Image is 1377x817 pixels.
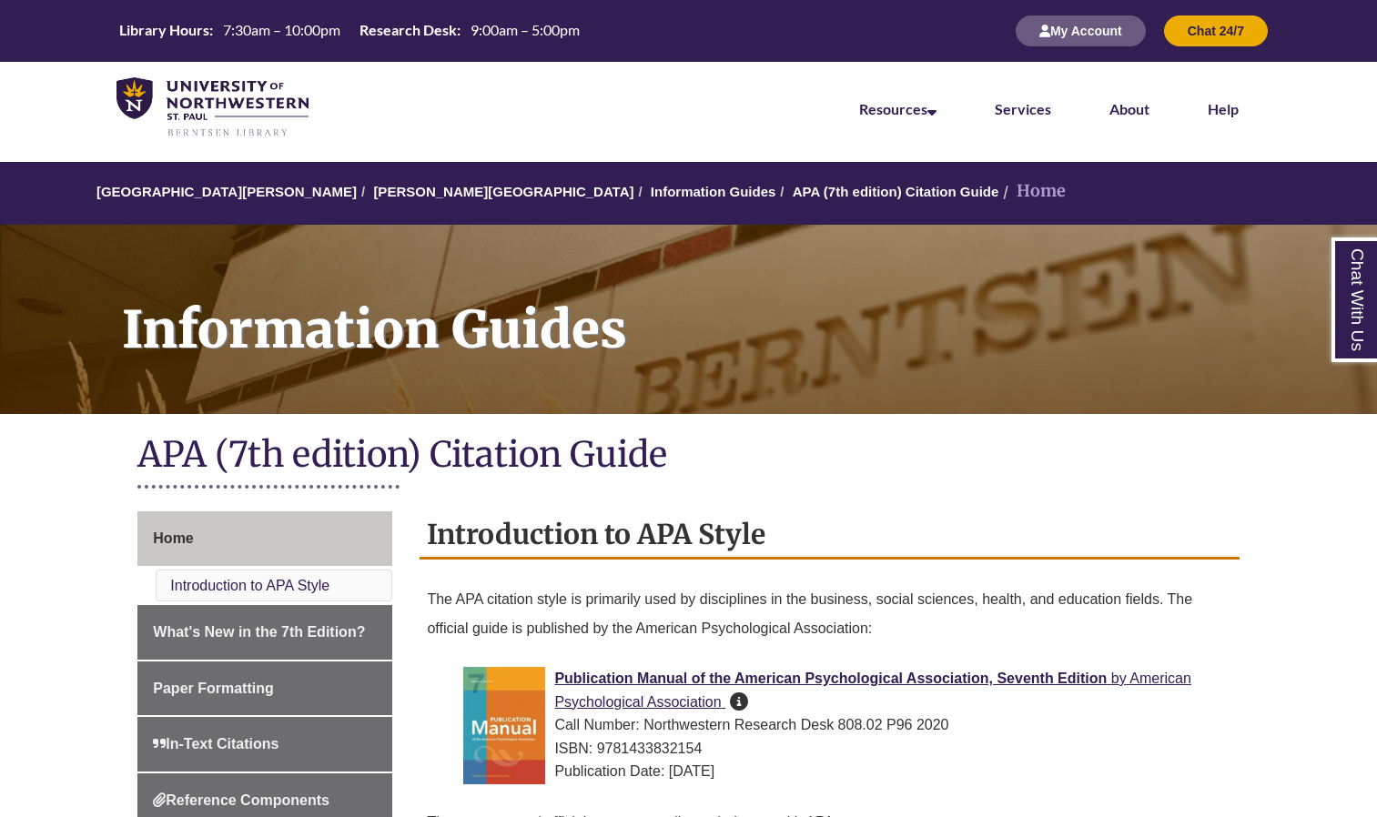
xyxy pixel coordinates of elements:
[1016,15,1146,46] button: My Account
[995,100,1051,117] a: Services
[112,20,587,42] a: Hours Today
[420,511,1239,560] h2: Introduction to APA Style
[651,184,776,199] a: Information Guides
[153,624,365,640] span: What's New in the 7th Edition?
[153,792,329,808] span: Reference Components
[112,20,587,40] table: Hours Today
[1109,100,1149,117] a: About
[1164,23,1268,38] a: Chat 24/7
[116,77,309,138] img: UNWSP Library Logo
[793,184,999,199] a: APA (7th edition) Citation Guide
[223,21,340,38] span: 7:30am – 10:00pm
[1111,671,1127,686] span: by
[554,671,1190,710] a: Publication Manual of the American Psychological Association, Seventh Edition by American Psychol...
[153,681,273,696] span: Paper Formatting
[463,737,1224,761] div: ISBN: 9781433832154
[859,100,937,117] a: Resources
[373,184,633,199] a: [PERSON_NAME][GEOGRAPHIC_DATA]
[153,736,278,751] span: In-Text Citations
[112,20,216,40] th: Library Hours:
[137,661,392,716] a: Paper Formatting
[102,225,1377,390] h1: Information Guides
[96,184,357,199] a: [GEOGRAPHIC_DATA][PERSON_NAME]
[554,671,1107,686] span: Publication Manual of the American Psychological Association, Seventh Edition
[153,530,193,546] span: Home
[463,713,1224,737] div: Call Number: Northwestern Research Desk 808.02 P96 2020
[427,578,1231,651] p: The APA citation style is primarily used by disciplines in the business, social sciences, health,...
[352,20,463,40] th: Research Desk:
[1208,100,1239,117] a: Help
[170,578,329,593] a: Introduction to APA Style
[137,717,392,772] a: In-Text Citations
[137,605,392,660] a: What's New in the 7th Edition?
[463,760,1224,783] div: Publication Date: [DATE]
[998,178,1066,205] li: Home
[554,671,1190,710] span: American Psychological Association
[137,511,392,566] a: Home
[1164,15,1268,46] button: Chat 24/7
[137,432,1239,480] h1: APA (7th edition) Citation Guide
[1016,23,1146,38] a: My Account
[471,21,580,38] span: 9:00am – 5:00pm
